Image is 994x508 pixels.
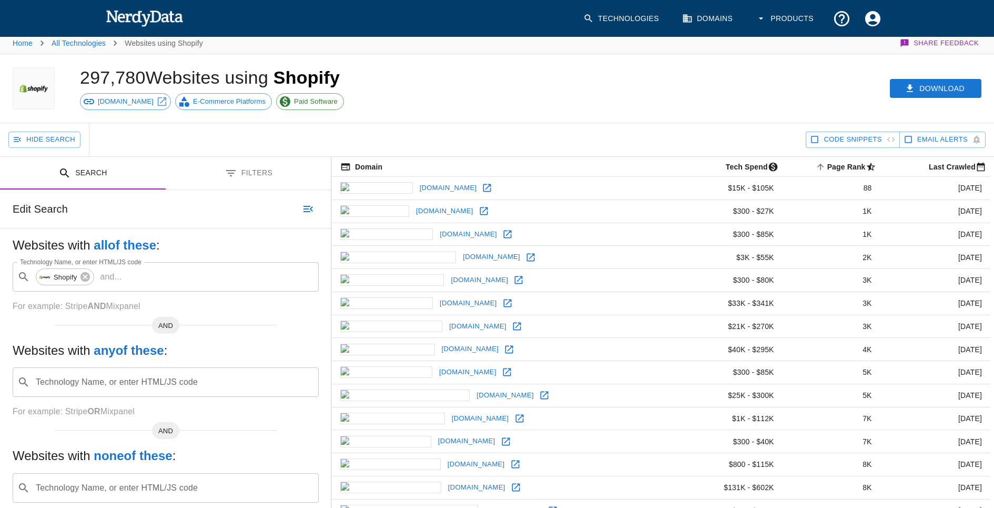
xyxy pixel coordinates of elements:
[512,411,528,426] a: Open sunwarrior.com in new window
[880,453,990,476] td: [DATE]
[340,228,433,240] img: uwaterloo.ca icon
[523,250,539,265] a: Open harpercollins.com in new window
[783,269,880,292] td: 3K
[340,252,456,263] img: harpercollins.com icon
[13,237,319,254] h5: Websites with :
[783,177,880,200] td: 88
[941,433,981,473] iframe: Drift Widget Chat Controller
[679,315,783,338] td: $21K - $270K
[880,361,990,384] td: [DATE]
[166,157,331,190] button: Filters
[152,426,179,436] span: AND
[880,476,990,499] td: [DATE]
[340,413,445,424] img: sunwarrior.com icon
[679,177,783,200] td: $15K - $105K
[94,343,164,357] b: any of these
[340,436,431,447] img: teradek.com icon
[340,205,409,217] img: jkp.com icon
[340,161,382,173] span: The registered domain name (i.e. "nerdydata.com").
[152,321,179,331] span: AND
[417,180,480,196] a: [DOMAIN_NAME]
[340,459,441,470] img: forever21.com icon
[783,200,880,223] td: 1K
[679,384,783,407] td: $25K - $300K
[460,249,523,265] a: [DOMAIN_NAME]
[679,338,783,361] td: $40K - $295K
[13,33,203,54] nav: breadcrumb
[288,96,343,107] span: Paid Software
[783,338,880,361] td: 4K
[17,67,50,109] img: Shopify logo
[175,93,272,110] a: E-Commerce Platforms
[474,387,536,404] a: [DOMAIN_NAME]
[437,295,500,312] a: [DOMAIN_NAME]
[96,271,126,283] p: and ...
[679,361,783,384] td: $300 - $85K
[511,272,526,288] a: Open panasonic.com in new window
[449,411,512,427] a: [DOMAIN_NAME]
[783,453,880,476] td: 8K
[106,7,183,28] img: NerdyData.com
[48,271,83,283] span: Shopify
[915,161,990,173] span: Most recent date this website was successfully crawled
[783,430,880,453] td: 7K
[898,33,981,54] button: Share Feedback
[824,134,881,146] span: Show Code Snippets
[435,433,498,450] a: [DOMAIN_NAME]
[880,292,990,315] td: [DATE]
[499,364,515,380] a: Open rockhall.com in new window
[679,430,783,453] td: $300 - $40K
[783,315,880,338] td: 3K
[679,292,783,315] td: $33K - $341K
[679,223,783,246] td: $300 - $85K
[92,96,159,107] span: [DOMAIN_NAME]
[814,161,880,173] span: A page popularity ranking based on a domain's backlinks. Smaller numbers signal more popular doma...
[857,3,888,34] button: Account Settings
[783,292,880,315] td: 3K
[479,180,495,196] a: Open bbc.com in new window
[676,3,741,34] a: Domains
[783,361,880,384] td: 5K
[899,132,986,148] button: Get email alerts with newly found website results. Click to enable.
[880,430,990,453] td: [DATE]
[679,200,783,223] td: $300 - $27K
[501,342,517,357] a: Open society6.com in new window
[437,364,499,381] a: [DOMAIN_NAME]
[890,79,981,98] button: Download
[13,447,319,464] h5: Websites with :
[80,67,340,87] h1: 297,780 Websites using
[917,134,968,146] span: Get email alerts with newly found website results. Click to enable.
[437,226,500,243] a: [DOMAIN_NAME]
[340,390,470,401] img: dollarshaveclub.com icon
[94,449,172,463] b: none of these
[340,297,433,309] img: myfonts.com icon
[880,200,990,223] td: [DATE]
[448,272,511,288] a: [DOMAIN_NAME]
[87,302,106,311] b: AND
[273,67,340,87] span: Shopify
[445,456,508,473] a: [DOMAIN_NAME]
[340,274,444,286] img: panasonic.com icon
[880,269,990,292] td: [DATE]
[508,456,523,472] a: Open forever21.com in new window
[880,177,990,200] td: [DATE]
[679,269,783,292] td: $300 - $80K
[13,201,68,217] h6: Edit Search
[880,315,990,338] td: [DATE]
[498,434,514,450] a: Open teradek.com in new window
[783,407,880,430] td: 7K
[679,476,783,499] td: $131K - $602K
[880,246,990,269] td: [DATE]
[712,161,783,173] span: The estimated minimum and maximum annual tech spend each webpage has, based on the free, freemium...
[679,246,783,269] td: $3K - $55K
[439,341,502,357] a: [DOMAIN_NAME]
[476,203,492,219] a: Open jkp.com in new window
[13,300,319,313] p: For example: Stripe Mixpanel
[880,223,990,246] td: [DATE]
[508,480,524,495] a: Open overstock.com in new window
[13,39,33,47] a: Home
[413,203,476,220] a: [DOMAIN_NAME]
[340,182,413,194] img: bbc.com icon
[20,257,141,266] label: Technology Name, or enter HTML/JS code
[340,482,441,493] img: overstock.com icon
